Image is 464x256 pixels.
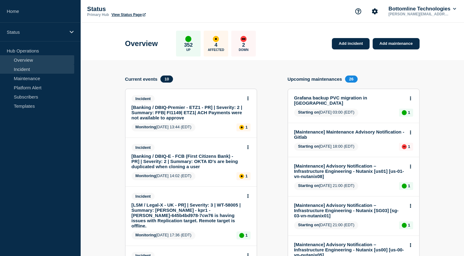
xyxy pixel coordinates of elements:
a: [Maintenance] Maintenance Advisory Notification - Gitlab [294,129,405,140]
p: 1 [245,233,247,238]
span: Starting on [298,144,319,149]
p: Status [7,29,66,35]
span: Incident [132,144,155,151]
span: [DATE] 21:00 (EDT) [294,182,359,190]
p: Affected [208,48,224,52]
div: down [240,36,247,42]
a: Add maintenance [373,38,419,49]
span: Monitoring [136,233,156,237]
p: 4 [215,42,217,48]
p: 1 [245,125,247,130]
div: down [402,144,407,149]
p: 1 [245,174,247,178]
a: Add incident [332,38,370,49]
p: 352 [184,42,193,48]
a: [LSM / Legal-X - UK - PR] | Severity: 3 | WT-58005 | Summary: [PERSON_NAME] - kpr1 - [PERSON_NAME... [132,202,242,228]
span: [DATE] 17:36 (EDT) [132,231,196,239]
button: Bottomline Technologies [387,6,457,12]
span: [DATE] 13:44 (EDT) [132,123,196,131]
span: Starting on [298,223,319,227]
p: Primary Hub [87,13,109,17]
div: affected [213,36,219,42]
p: 1 [408,223,410,227]
button: Account settings [368,5,381,18]
a: Grafana backup PVC migration in [GEOGRAPHIC_DATA] [294,95,405,106]
h4: Upcoming maintenances [288,76,342,82]
span: Starting on [298,183,319,188]
p: 1 [408,144,410,149]
div: up [402,184,407,188]
span: [DATE] 21:00 (EDT) [294,221,359,229]
span: Monitoring [136,125,156,129]
span: [DATE] 18:00 (EDT) [294,143,359,151]
div: up [239,233,244,238]
p: 2 [242,42,245,48]
p: Down [239,48,248,52]
span: Incident [132,95,155,102]
span: Incident [132,193,155,200]
a: [Maintenance] Advisory Notification – Infrastructure Engineering - Nutanix [SG03] [sg-03-vn-nutan... [294,203,405,218]
div: affected [239,125,244,130]
span: [DATE] 14:02 (EDT) [132,172,196,180]
p: 1 [408,110,410,115]
p: Up [186,48,190,52]
p: Status [87,6,210,13]
a: [Maintenance] Advisory Notification – Infrastructure Engineering - Nutanix [us01] [us-01-vn-nutan... [294,163,405,179]
div: up [185,36,191,42]
div: up [402,110,407,115]
span: [DATE] 03:00 (EDT) [294,109,359,117]
h4: Current events [125,76,158,82]
span: 26 [345,76,357,83]
a: View Status Page [111,13,145,17]
a: [Banking / DBIQ-Premier - ETZ1 - PR] | Severity: 2 | Summary: FFB| FI1149| ETZ1| ACH Payments wer... [132,105,242,120]
a: [Banking / DBIQ-E - FCB (First Citizens Bank) - PR] | Severity: 2 | Summary: OKTA ID's are being ... [132,153,242,169]
h1: Overview [125,39,158,48]
span: Starting on [298,110,319,114]
div: up [402,223,407,228]
div: affected [239,174,244,179]
span: Monitoring [136,173,156,178]
p: 1 [408,184,410,188]
p: [PERSON_NAME][EMAIL_ADDRESS][PERSON_NAME][DOMAIN_NAME] [387,12,451,16]
button: Support [352,5,365,18]
span: 10 [160,76,173,83]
